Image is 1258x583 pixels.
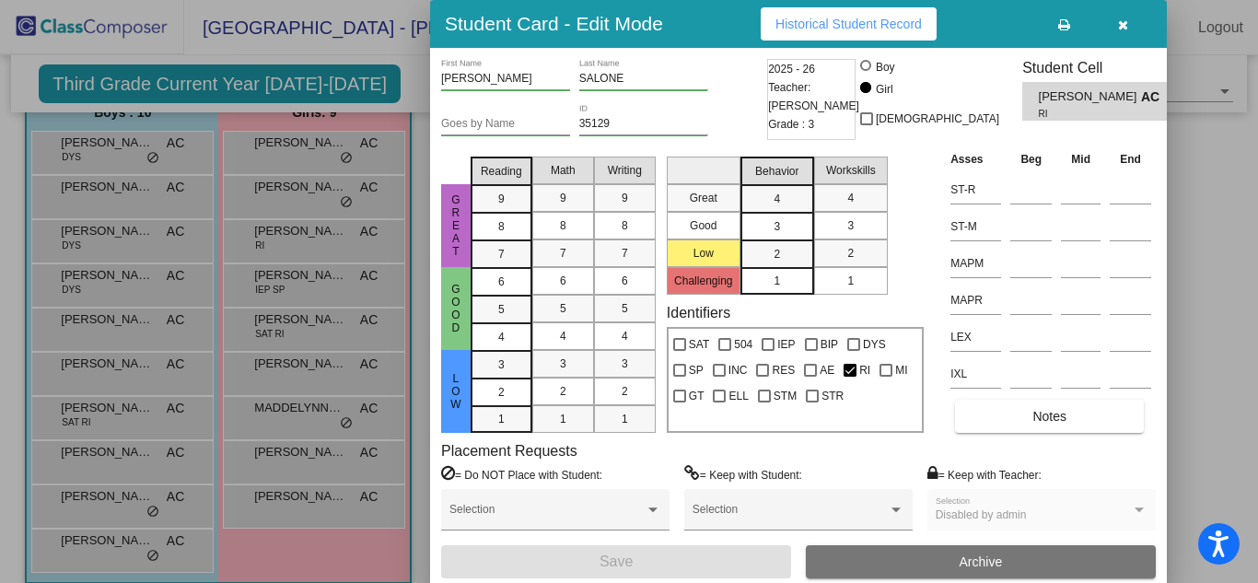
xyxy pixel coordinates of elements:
[847,273,854,289] span: 1
[895,359,907,381] span: MI
[560,217,566,234] span: 8
[560,300,566,317] span: 5
[560,356,566,372] span: 3
[689,333,709,356] span: SAT
[950,323,1001,351] input: assessment
[498,246,505,262] span: 7
[622,190,628,206] span: 9
[806,545,1156,578] button: Archive
[777,333,795,356] span: IEP
[498,356,505,373] span: 3
[622,356,628,372] span: 3
[950,250,1001,277] input: assessment
[560,245,566,262] span: 7
[622,328,628,344] span: 4
[622,411,628,427] span: 1
[847,245,854,262] span: 2
[622,245,628,262] span: 7
[755,163,798,180] span: Behavior
[481,163,522,180] span: Reading
[622,300,628,317] span: 5
[1039,87,1141,107] span: [PERSON_NAME]
[560,383,566,400] span: 2
[768,115,814,134] span: Grade : 3
[768,60,815,78] span: 2025 - 26
[863,333,886,356] span: DYS
[498,329,505,345] span: 4
[1039,107,1128,121] span: RI
[960,554,1003,569] span: Archive
[936,508,1027,521] span: Disabled by admin
[498,191,505,207] span: 9
[821,385,844,407] span: STR
[622,383,628,400] span: 2
[950,286,1001,314] input: assessment
[768,78,859,115] span: Teacher: [PERSON_NAME]
[622,217,628,234] span: 8
[600,554,633,569] span: Save
[689,359,704,381] span: SP
[774,246,780,262] span: 2
[667,304,730,321] label: Identifiers
[950,213,1001,240] input: assessment
[1141,87,1167,107] span: AC
[774,191,780,207] span: 4
[441,118,570,131] input: goes by name
[847,217,854,234] span: 3
[441,545,791,578] button: Save
[775,17,922,31] span: Historical Student Record
[875,59,895,76] div: Boy
[498,218,505,235] span: 8
[728,359,748,381] span: INC
[1032,409,1066,424] span: Notes
[608,162,642,179] span: Writing
[560,273,566,289] span: 6
[560,190,566,206] span: 9
[445,12,663,35] h3: Student Card - Edit Mode
[448,283,464,334] span: Good
[579,118,708,131] input: Enter ID
[955,400,1144,433] button: Notes
[448,193,464,258] span: Great
[774,273,780,289] span: 1
[622,273,628,289] span: 6
[774,218,780,235] span: 3
[551,162,576,179] span: Math
[859,359,870,381] span: RI
[950,360,1001,388] input: assessment
[560,328,566,344] span: 4
[441,465,602,484] label: = Do NOT Place with Student:
[560,411,566,427] span: 1
[498,411,505,427] span: 1
[876,108,999,130] span: [DEMOGRAPHIC_DATA]
[1056,149,1105,169] th: Mid
[684,465,802,484] label: = Keep with Student:
[498,274,505,290] span: 6
[441,442,577,460] label: Placement Requests
[1006,149,1056,169] th: Beg
[498,384,505,401] span: 2
[875,81,893,98] div: Girl
[734,333,752,356] span: 504
[821,333,838,356] span: BIP
[772,359,795,381] span: RES
[774,385,797,407] span: STM
[448,372,464,411] span: Low
[689,385,705,407] span: GT
[927,465,1042,484] label: = Keep with Teacher:
[847,190,854,206] span: 4
[498,301,505,318] span: 5
[1022,59,1182,76] h3: Student Cell
[761,7,937,41] button: Historical Student Record
[950,176,1001,204] input: assessment
[946,149,1006,169] th: Asses
[728,385,748,407] span: ELL
[826,162,876,179] span: Workskills
[820,359,834,381] span: AE
[1105,149,1156,169] th: End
